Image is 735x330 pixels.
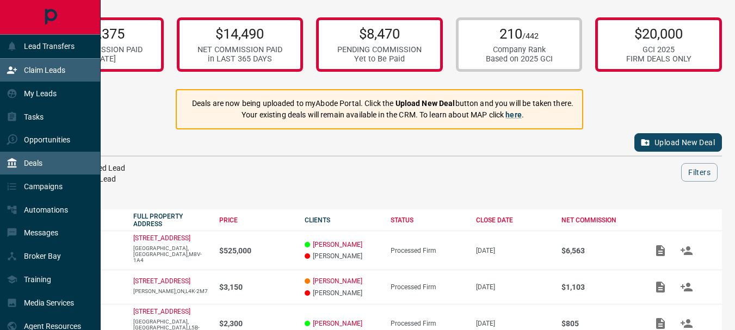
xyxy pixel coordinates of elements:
[486,54,553,64] div: Based on 2025 GCI
[476,247,551,254] p: [DATE]
[305,252,379,260] p: [PERSON_NAME]
[313,320,362,327] a: [PERSON_NAME]
[337,26,422,42] p: $8,470
[476,320,551,327] p: [DATE]
[133,277,190,285] a: [STREET_ADDRESS]
[476,283,551,291] p: [DATE]
[133,245,208,263] p: [GEOGRAPHIC_DATA],[GEOGRAPHIC_DATA],M8V-1A4
[197,54,282,64] div: in LAST 365 DAYS
[396,99,455,108] strong: Upload New Deal
[133,288,208,294] p: [PERSON_NAME],ON,L4K-2M7
[561,283,636,291] p: $1,103
[337,54,422,64] div: Yet to Be Paid
[681,163,718,182] button: Filters
[634,133,722,152] a: Upload New Deal
[219,216,294,224] div: PRICE
[313,241,362,248] a: [PERSON_NAME]
[197,26,282,42] p: $14,490
[391,247,465,254] div: Processed Firm
[337,45,422,54] div: PENDING COMMISSION
[305,289,379,297] p: [PERSON_NAME]
[197,45,282,54] div: NET COMMISSION PAID
[219,246,294,255] p: $525,000
[674,320,700,327] span: Match Clients
[486,26,553,42] p: 210
[522,32,539,41] span: /442
[626,26,691,42] p: $20,000
[133,234,190,242] a: [STREET_ADDRESS]
[391,216,465,224] div: STATUS
[674,283,700,290] span: Match Clients
[305,216,379,224] div: CLIENTS
[561,246,636,255] p: $6,563
[647,283,674,290] span: Add / View Documents
[133,308,190,315] a: [STREET_ADDRESS]
[647,320,674,327] span: Add / View Documents
[391,283,465,291] div: Processed Firm
[192,98,573,109] p: Deals are now being uploaded to myAbode Portal. Click the button and you will be taken there.
[561,216,636,224] div: NET COMMISSION
[561,319,636,328] p: $805
[313,277,362,285] a: [PERSON_NAME]
[391,320,465,327] div: Processed Firm
[219,283,294,291] p: $3,150
[192,109,573,121] p: Your existing deals will remain available in the CRM. To learn about MAP click .
[476,216,551,224] div: CLOSE DATE
[133,213,208,228] div: FULL PROPERTY ADDRESS
[219,319,294,328] p: $2,300
[626,45,691,54] div: GCI 2025
[505,110,522,119] a: here
[626,54,691,64] div: FIRM DEALS ONLY
[486,45,553,54] div: Company Rank
[674,246,700,254] span: Match Clients
[647,246,674,254] span: Add / View Documents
